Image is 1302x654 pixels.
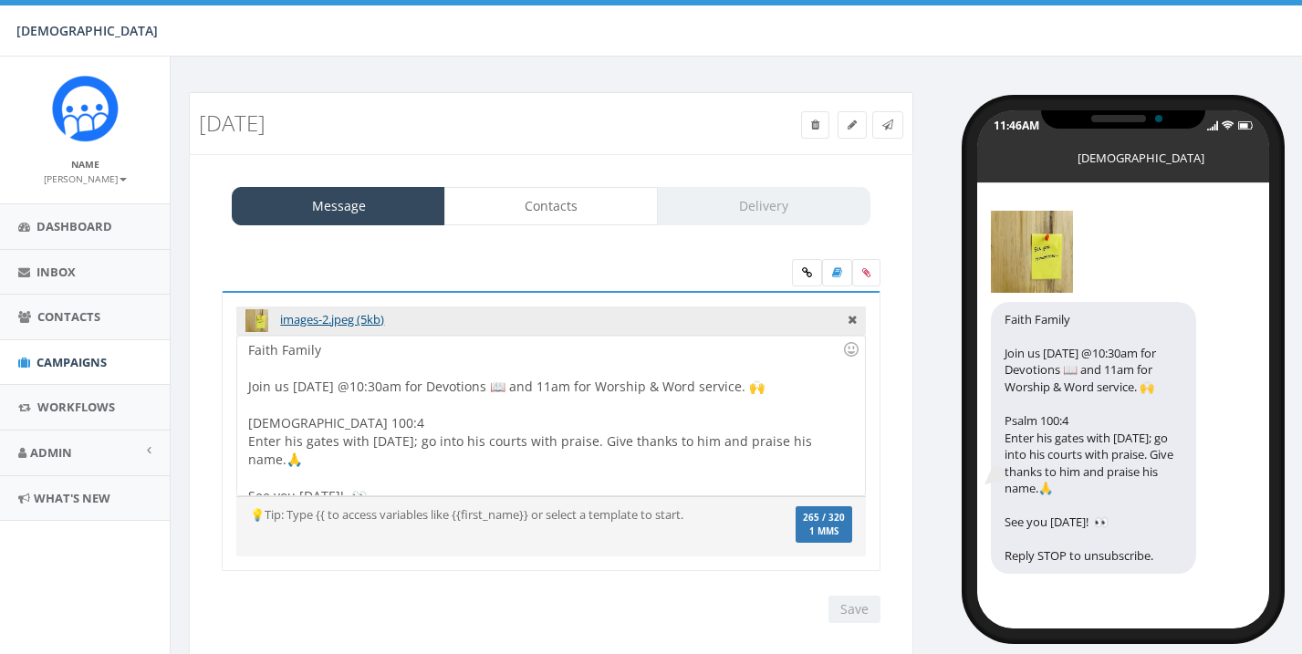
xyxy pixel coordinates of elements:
[36,354,107,370] span: Campaigns
[232,187,445,225] a: Message
[44,170,127,186] a: [PERSON_NAME]
[37,308,100,325] span: Contacts
[16,22,158,39] span: [DEMOGRAPHIC_DATA]
[852,259,880,286] span: Attach your media
[840,338,862,360] div: Use the TAB key to insert emoji faster
[36,218,112,234] span: Dashboard
[811,117,819,132] span: Delete Campaign
[36,264,76,280] span: Inbox
[444,187,658,225] a: Contacts
[882,117,893,132] span: Send Test Message
[199,111,721,135] h3: [DATE]
[34,490,110,506] span: What's New
[803,512,845,524] span: 265 / 320
[822,259,852,286] label: Insert Template Text
[991,302,1196,574] div: Faith Family Join us [DATE] @10:30am for Devotions 📖 and 11am for Worship & Word service. 🙌 Psalm...
[71,158,99,171] small: Name
[994,118,1039,133] div: 11:46AM
[30,444,72,461] span: Admin
[44,172,127,185] small: [PERSON_NAME]
[280,311,384,327] a: images-2.jpeg (5kb)
[1078,150,1169,159] div: [DEMOGRAPHIC_DATA]
[236,506,761,524] div: 💡Tip: Type {{ to access variables like {{first_name}} or select a template to start.
[37,399,115,415] span: Workflows
[848,117,857,132] span: Edit Campaign
[51,75,120,143] img: Rally_Platform_Icon.png
[803,527,845,536] span: 1 MMS
[237,336,864,495] div: Faith Family Join us [DATE] @10:30am for Devotions 📖 and 11am for Worship & Word service. 🙌 [DEMO...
